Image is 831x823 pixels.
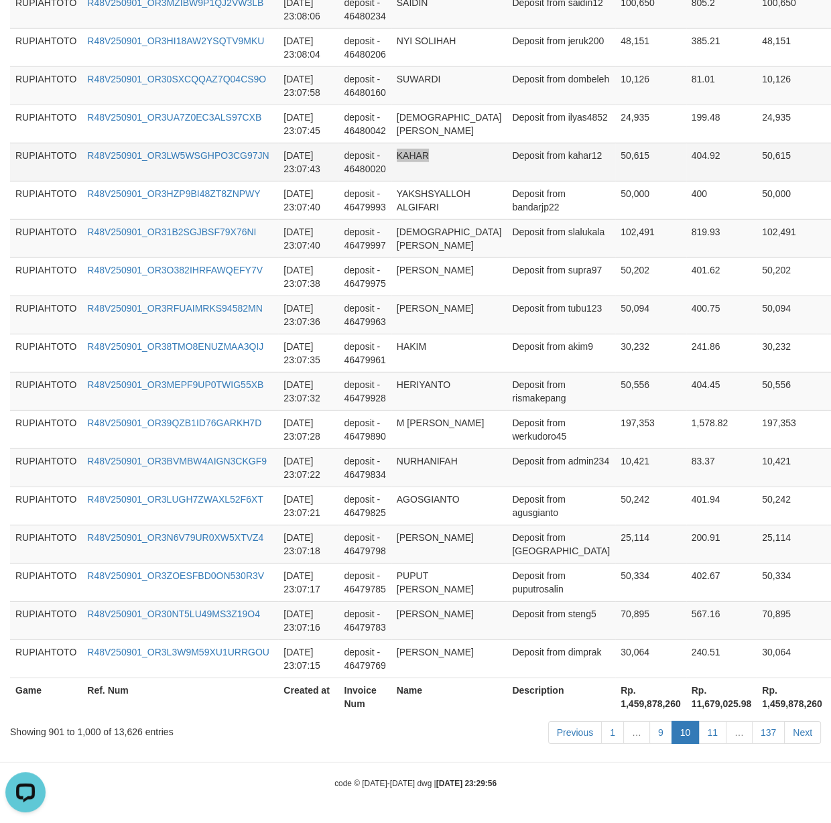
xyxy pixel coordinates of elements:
[548,721,602,744] a: Previous
[87,36,264,46] a: R48V250901_OR3HI18AW2YSQTV9MKU
[391,639,507,678] td: [PERSON_NAME]
[338,28,391,66] td: deposit - 46480206
[507,410,615,448] td: Deposit from werkudoro45
[615,257,686,296] td: 50,202
[87,188,260,199] a: R48V250901_OR3HZP9BI48ZT8ZNPWY
[87,418,261,428] a: R48V250901_OR39QZB1ID76GARKH7D
[10,448,82,487] td: RUPIAHTOTO
[338,181,391,219] td: deposit - 46479993
[757,296,828,334] td: 50,094
[507,334,615,372] td: Deposit from akim9
[507,28,615,66] td: Deposit from jeruk200
[391,143,507,181] td: KAHAR
[757,143,828,181] td: 50,615
[391,334,507,372] td: HAKIM
[87,150,269,161] a: R48V250901_OR3LW5WSGHPO3CG97JN
[391,66,507,105] td: SUWARDI
[338,105,391,143] td: deposit - 46480042
[507,678,615,716] th: Description
[278,563,338,601] td: [DATE] 23:07:17
[686,334,757,372] td: 241.86
[10,525,82,563] td: RUPIAHTOTO
[10,372,82,410] td: RUPIAHTOTO
[757,334,828,372] td: 30,232
[615,372,686,410] td: 50,556
[338,296,391,334] td: deposit - 46479963
[278,334,338,372] td: [DATE] 23:07:35
[87,227,256,237] a: R48V250901_OR31B2SGJBSF79X76NI
[649,721,672,744] a: 9
[507,448,615,487] td: Deposit from admin234
[615,28,686,66] td: 48,151
[338,525,391,563] td: deposit - 46479798
[726,721,753,744] a: …
[615,448,686,487] td: 10,421
[87,303,262,314] a: R48V250901_OR3RFUAIMRKS94582MN
[615,563,686,601] td: 50,334
[87,112,261,123] a: R48V250901_OR3UA7Z0EC3ALS97CXB
[87,494,263,505] a: R48V250901_OR3LUGH7ZWAXL52F6XT
[507,181,615,219] td: Deposit from bandarjp22
[686,678,757,716] th: Rp. 11,679,025.98
[615,181,686,219] td: 50,000
[10,720,336,739] div: Showing 901 to 1,000 of 13,626 entries
[507,143,615,181] td: Deposit from kahar12
[757,487,828,525] td: 50,242
[338,487,391,525] td: deposit - 46479825
[5,5,46,46] button: Open LiveChat chat widget
[601,721,624,744] a: 1
[784,721,821,744] a: Next
[686,66,757,105] td: 81.01
[391,296,507,334] td: [PERSON_NAME]
[10,678,82,716] th: Game
[10,639,82,678] td: RUPIAHTOTO
[507,296,615,334] td: Deposit from tubu123
[507,105,615,143] td: Deposit from ilyas4852
[686,601,757,639] td: 567.16
[686,296,757,334] td: 400.75
[507,372,615,410] td: Deposit from rismakepang
[686,28,757,66] td: 385.21
[10,487,82,525] td: RUPIAHTOTO
[686,410,757,448] td: 1,578.82
[615,487,686,525] td: 50,242
[672,721,700,744] a: 10
[507,639,615,678] td: Deposit from dimprak
[10,601,82,639] td: RUPIAHTOTO
[757,601,828,639] td: 70,895
[391,257,507,296] td: [PERSON_NAME]
[338,448,391,487] td: deposit - 46479834
[686,563,757,601] td: 402.67
[338,678,391,716] th: Invoice Num
[391,563,507,601] td: PUPUT [PERSON_NAME]
[615,525,686,563] td: 25,114
[615,105,686,143] td: 24,935
[757,525,828,563] td: 25,114
[278,601,338,639] td: [DATE] 23:07:16
[507,487,615,525] td: Deposit from agusgianto
[686,639,757,678] td: 240.51
[278,678,338,716] th: Created at
[757,678,828,716] th: Rp. 1,459,878,260
[757,28,828,66] td: 48,151
[391,678,507,716] th: Name
[278,296,338,334] td: [DATE] 23:07:36
[338,563,391,601] td: deposit - 46479785
[507,66,615,105] td: Deposit from dombeleh
[615,334,686,372] td: 30,232
[10,181,82,219] td: RUPIAHTOTO
[278,372,338,410] td: [DATE] 23:07:32
[757,448,828,487] td: 10,421
[10,410,82,448] td: RUPIAHTOTO
[87,341,263,352] a: R48V250901_OR38TMO8ENUZMAA3QIJ
[757,372,828,410] td: 50,556
[278,219,338,257] td: [DATE] 23:07:40
[507,563,615,601] td: Deposit from puputrosalin
[615,410,686,448] td: 197,353
[391,525,507,563] td: [PERSON_NAME]
[10,296,82,334] td: RUPIAHTOTO
[338,372,391,410] td: deposit - 46479928
[391,105,507,143] td: [DEMOGRAPHIC_DATA][PERSON_NAME]
[278,487,338,525] td: [DATE] 23:07:21
[507,219,615,257] td: Deposit from slalukala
